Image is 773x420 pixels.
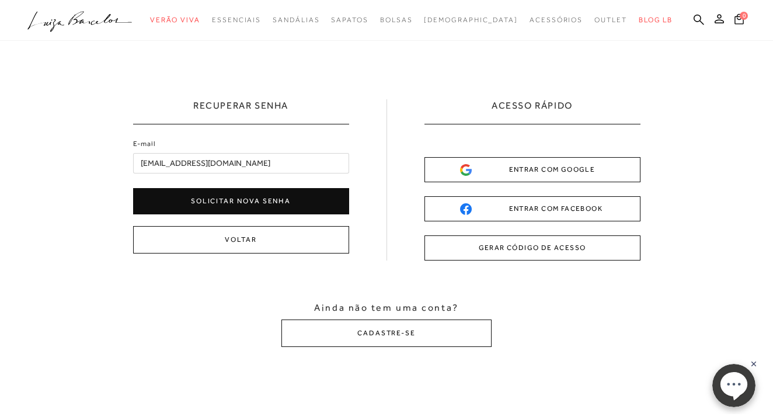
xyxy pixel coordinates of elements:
[133,153,349,173] input: E-mail
[380,16,413,24] span: Bolsas
[212,16,261,24] span: Essenciais
[639,9,673,31] a: BLOG LB
[639,16,673,24] span: BLOG LB
[530,16,583,24] span: Acessórios
[331,9,368,31] a: categoryNavScreenReaderText
[424,9,518,31] a: noSubCategoriesText
[530,9,583,31] a: categoryNavScreenReaderText
[133,188,349,214] button: Solicitar nova senha
[133,138,156,150] label: E-mail
[424,16,518,24] span: [DEMOGRAPHIC_DATA]
[273,16,319,24] span: Sandálias
[460,203,605,215] div: ENTRAR COM FACEBOOK
[331,16,368,24] span: Sapatos
[314,301,458,314] span: Ainda não tem uma conta?
[150,9,200,31] a: categoryNavScreenReaderText
[740,12,748,20] span: 0
[150,16,200,24] span: Verão Viva
[281,320,492,347] button: CADASTRE-SE
[380,9,413,31] a: categoryNavScreenReaderText
[424,157,640,182] button: ENTRAR COM GOOGLE
[133,226,349,254] button: Voltar
[731,13,747,29] button: 0
[424,235,640,261] button: GERAR CÓDIGO DE ACESSO
[424,196,640,221] button: ENTRAR COM FACEBOOK
[460,164,605,176] div: ENTRAR COM GOOGLE
[492,99,573,124] h2: ACESSO RÁPIDO
[273,9,319,31] a: categoryNavScreenReaderText
[594,16,627,24] span: Outlet
[212,9,261,31] a: categoryNavScreenReaderText
[594,9,627,31] a: categoryNavScreenReaderText
[193,99,288,124] h1: Recuperar Senha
